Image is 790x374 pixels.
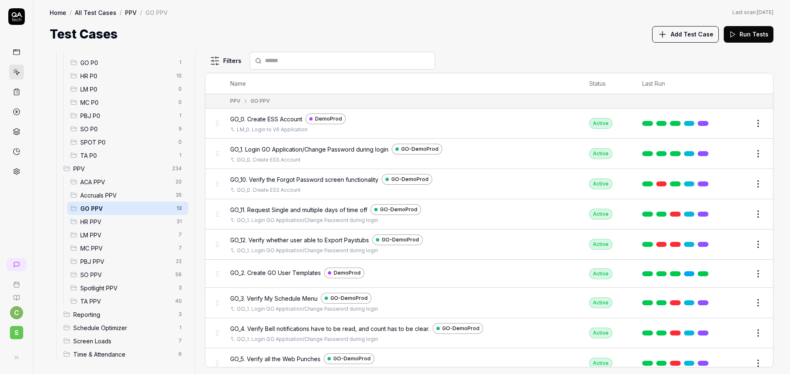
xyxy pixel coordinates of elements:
div: Drag to reorderSpotlight PPV3 [67,281,188,294]
span: 234 [169,164,185,174]
span: PPV [73,164,167,173]
tr: GO_12. Verify whether user able to Export PaystubsGO-DemoProdGO_1. Login GO Application/Change Pa... [205,229,773,260]
span: 31 [173,217,185,227]
div: Drag to reorderReporting3 [60,308,188,321]
div: Drag to reorderGO P01 [67,56,188,69]
tr: GO_3. Verify My Schedule MenuGO-DemoProdGO_1. Login GO Application/Change Password during loginAc... [205,288,773,318]
a: PPV [125,8,137,17]
button: Add Test Case [652,26,719,43]
span: SPOT P0 [80,138,173,147]
tr: GO_1. Login GO Application/Change Password during loginGO-DemoProdGO_0. Create ESS AccountActive [205,139,773,169]
span: Accruals PPV [80,191,171,200]
div: Active [589,328,612,338]
div: Drag to reorderMC P00 [67,96,188,109]
a: GO-DemoProd [372,234,423,245]
div: Drag to reorderTime & Attendance6 [60,347,188,361]
span: MC P0 [80,98,173,107]
div: Drag to reorderSO PPV56 [67,268,188,281]
time: [DATE] [757,9,773,15]
div: / [140,8,142,17]
div: Drag to reorderMC PPV7 [67,241,188,255]
span: 3 [175,309,185,319]
span: GO_3. Verify My Schedule Menu [230,294,318,303]
th: Last Run [634,73,720,94]
div: GO PPV [145,8,168,17]
span: GO-DemoProd [401,145,438,153]
span: c [10,306,23,319]
h1: Test Cases [50,25,118,43]
a: DemoProd [324,268,364,278]
span: GO-DemoProd [330,294,368,302]
a: Home [50,8,66,17]
span: Schedule Optimizer [73,323,173,332]
a: GO_1. Login GO Application/Change Password during login [237,217,378,224]
span: 10 [173,71,185,81]
span: PBJ PPV [80,257,171,266]
div: Drag to reorderHR P010 [67,69,188,82]
span: GO_11. Request Single and multiple days of time off [230,205,367,214]
div: Drag to reorderACA PPV20 [67,175,188,188]
a: GO_1. Login GO Application/Change Password during login [237,305,378,313]
div: Active [589,148,612,159]
tr: GO_2. Create GO User TemplatesDemoProdActive [205,260,773,288]
div: Drag to reorderSchedule Optimizer1 [60,321,188,334]
span: TA PPV [80,297,170,306]
span: GO_12. Verify whether user able to Export Paystubs [230,236,369,244]
span: 13 [173,203,185,213]
span: GO_2. Create GO User Templates [230,268,321,277]
div: Drag to reorderAccruals PPV35 [67,188,188,202]
a: GO_0. Create ESS Account [237,186,301,194]
div: Active [589,358,612,369]
a: GO-DemoProd [371,204,421,215]
div: Drag to reorderPPV234 [60,162,188,175]
span: 3 [175,283,185,293]
span: GO-DemoProd [382,236,419,244]
div: Active [589,179,612,189]
span: 22 [173,256,185,266]
span: MC PPV [80,244,173,253]
button: Filters [205,53,246,69]
div: Drag to reorderScreen Loads7 [60,334,188,347]
div: Drag to reorderTA P01 [67,149,188,162]
a: New conversation [7,258,26,271]
div: Drag to reorderGO PPV13 [67,202,188,215]
span: 20 [172,177,185,187]
a: GO-DemoProd [324,353,374,364]
th: Name [222,73,581,94]
span: GO_10. Verify the Forgot Password screen functionality [230,175,378,184]
button: Last scan:[DATE] [732,9,773,16]
div: Drag to reorderTA PPV40 [67,294,188,308]
a: DemoProd [306,113,346,124]
div: Active [589,297,612,308]
span: GO-DemoProd [380,206,417,213]
span: HR P0 [80,72,171,80]
span: 6 [175,349,185,359]
a: Documentation [3,288,29,301]
span: 1 [175,150,185,160]
tr: GO_0. Create ESS AccountDemoProdLM_0. Login to V6 ApplicationActive [205,109,773,139]
span: 35 [172,190,185,200]
span: 7 [175,336,185,346]
span: Spotlight PPV [80,284,173,292]
div: Active [589,268,612,279]
a: GO-DemoProd [433,323,483,334]
span: 1 [175,323,185,333]
a: GO_0. Create ESS Account [237,156,301,164]
span: PBJ P0 [80,111,173,120]
span: Screen Loads [73,337,173,345]
span: Time & Attendance [73,350,173,359]
div: / [120,8,122,17]
tr: GO_4. Verify Bell notifications have to be read, and count has to be clear.GO-DemoProdGO_1. Login... [205,318,773,348]
a: GO_1. Login GO Application/Change Password during login [237,247,378,254]
span: 0 [175,97,185,107]
span: S [10,326,23,339]
div: GO PPV [250,97,270,105]
span: GO-DemoProd [442,325,479,332]
a: Book a call with us [3,275,29,288]
span: GO_1. Login GO Application/Change Password during login [230,145,388,154]
div: Drag to reorderLM P00 [67,82,188,96]
span: 7 [175,230,185,240]
span: 9 [175,124,185,134]
span: GO_0. Create ESS Account [230,115,302,123]
div: Active [589,209,612,220]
